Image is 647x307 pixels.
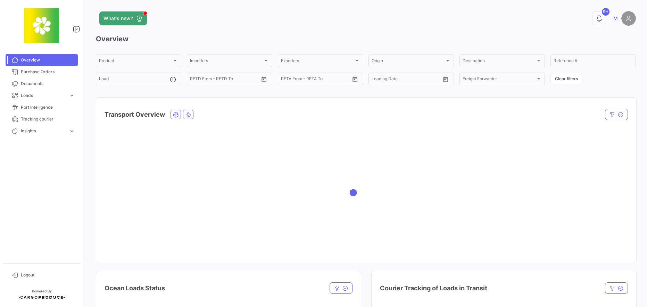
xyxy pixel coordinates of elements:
[550,73,582,84] button: Clear filters
[440,74,451,84] button: Open calendar
[21,57,75,63] span: Overview
[21,116,75,122] span: Tracking courier
[6,54,78,66] a: Overview
[380,283,487,293] h4: Courier Tracking of Loads in Transit
[205,77,238,82] input: To
[99,11,147,25] button: What's new?
[6,78,78,90] a: Documents
[372,77,381,82] input: From
[190,77,200,82] input: From
[105,110,165,119] h4: Transport Overview
[386,77,419,82] input: To
[281,77,291,82] input: From
[6,113,78,125] a: Tracking courier
[6,101,78,113] a: Port Intelligence
[21,128,66,134] span: Insights
[296,77,329,82] input: To
[190,59,263,64] span: Importers
[171,110,181,119] button: Ocean
[21,92,66,99] span: Loads
[21,81,75,87] span: Documents
[69,128,75,134] span: expand_more
[350,74,360,84] button: Open calendar
[103,15,133,22] span: What's new?
[183,110,193,119] button: Air
[21,272,75,278] span: Logout
[281,59,354,64] span: Exporters
[621,11,636,26] img: placeholder-user.png
[96,34,636,44] h3: Overview
[463,77,536,82] span: Freight Forwarder
[259,74,269,84] button: Open calendar
[6,66,78,78] a: Purchase Orders
[21,104,75,110] span: Port Intelligence
[372,59,445,64] span: Origin
[613,15,618,22] span: M
[99,59,172,64] span: Product
[21,69,75,75] span: Purchase Orders
[105,283,165,293] h4: Ocean Loads Status
[463,59,536,64] span: Destination
[69,92,75,99] span: expand_more
[24,8,59,43] img: 8664c674-3a9e-46e9-8cba-ffa54c79117b.jfif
